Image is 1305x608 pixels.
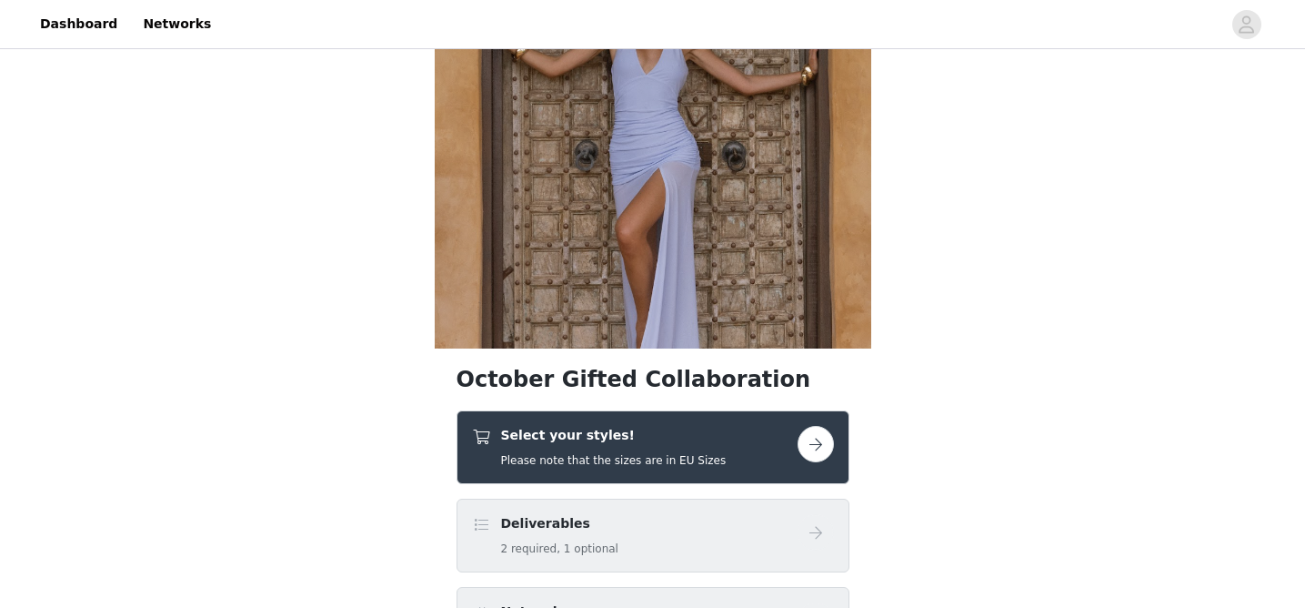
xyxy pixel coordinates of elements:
[501,426,727,445] h4: Select your styles!
[501,541,618,557] h5: 2 required, 1 optional
[29,4,128,45] a: Dashboard
[501,452,727,469] h5: Please note that the sizes are in EU Sizes
[501,514,618,533] h4: Deliverables
[1238,10,1255,39] div: avatar
[457,410,849,484] div: Select your styles!
[457,363,849,396] h1: October Gifted Collaboration
[457,499,849,573] div: Deliverables
[132,4,222,45] a: Networks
